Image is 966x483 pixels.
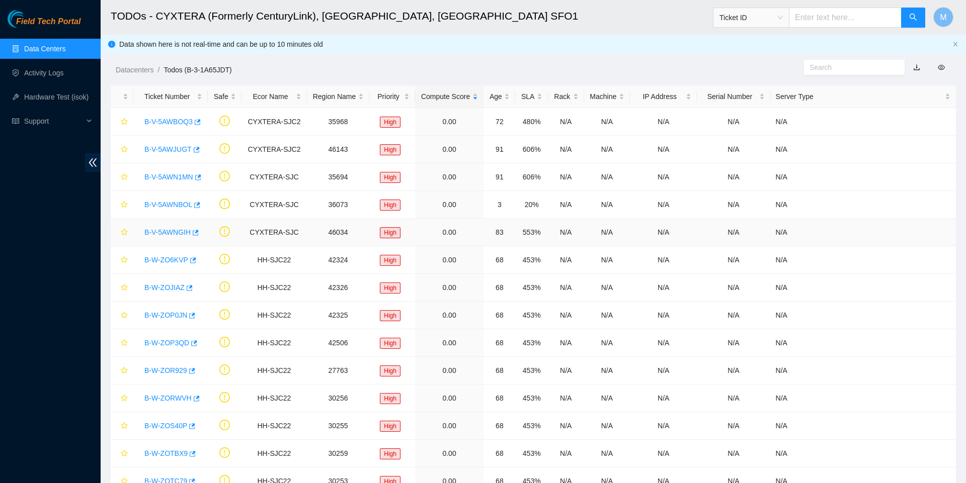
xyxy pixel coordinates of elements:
[415,412,484,440] td: 0.00
[630,136,697,163] td: N/A
[307,274,370,302] td: 42326
[719,10,783,25] span: Ticket ID
[630,302,697,329] td: N/A
[219,309,230,320] span: exclamation-circle
[24,111,84,131] span: Support
[548,108,584,136] td: N/A
[116,66,153,74] a: Datacenters
[940,11,946,24] span: M
[415,108,484,136] td: 0.00
[584,191,630,219] td: N/A
[157,66,159,74] span: /
[415,274,484,302] td: 0.00
[242,302,306,329] td: HH-SJC22
[380,144,400,155] span: High
[584,440,630,467] td: N/A
[415,302,484,329] td: 0.00
[121,146,128,154] span: star
[242,384,306,412] td: HH-SJC22
[307,136,370,163] td: 46143
[697,246,770,274] td: N/A
[380,338,400,349] span: High
[515,219,548,246] td: 553%
[116,279,128,296] button: star
[770,384,956,412] td: N/A
[630,219,697,246] td: N/A
[484,108,515,136] td: 72
[548,384,584,412] td: N/A
[116,362,128,378] button: star
[242,357,306,384] td: HH-SJC22
[415,191,484,219] td: 0.00
[484,329,515,357] td: 68
[307,357,370,384] td: 27763
[121,229,128,237] span: star
[484,384,515,412] td: 68
[144,366,187,374] a: B-W-ZOR929
[630,357,697,384] td: N/A
[697,274,770,302] td: N/A
[770,163,956,191] td: N/A
[584,384,630,412] td: N/A
[164,66,231,74] a: Todos (B-3-1A65JDT)
[219,116,230,126] span: exclamation-circle
[144,256,188,264] a: B-W-ZO6KVP
[307,384,370,412] td: 30256
[121,339,128,347] span: star
[219,420,230,430] span: exclamation-circle
[697,412,770,440] td: N/A
[901,8,925,28] button: search
[548,329,584,357] td: N/A
[121,312,128,320] span: star
[121,118,128,126] span: star
[121,367,128,375] span: star
[630,274,697,302] td: N/A
[116,169,128,185] button: star
[548,357,584,384] td: N/A
[548,412,584,440] td: N/A
[219,281,230,292] span: exclamation-circle
[307,191,370,219] td: 36073
[121,173,128,181] span: star
[770,219,956,246] td: N/A
[515,357,548,384] td: 453%
[242,136,306,163] td: CYXTERA-SJC2
[144,173,193,181] a: B-V-5AWN1MN
[484,163,515,191] td: 91
[415,357,484,384] td: 0.00
[584,357,630,384] td: N/A
[584,412,630,440] td: N/A
[548,302,584,329] td: N/A
[515,329,548,357] td: 453%
[116,335,128,351] button: star
[380,282,400,294] span: High
[789,8,902,28] input: Enter text here...
[515,412,548,440] td: 453%
[484,357,515,384] td: 68
[630,191,697,219] td: N/A
[515,136,548,163] td: 606%
[515,302,548,329] td: 453%
[242,191,306,219] td: CYXTERA-SJC
[8,18,80,31] a: Akamai TechnologiesField Tech Portal
[697,440,770,467] td: N/A
[24,93,89,101] a: Hardware Test (isok)
[630,440,697,467] td: N/A
[242,219,306,246] td: CYXTERA-SJC
[484,302,515,329] td: 68
[144,145,192,153] a: B-V-5AWJUGT
[584,274,630,302] td: N/A
[380,200,400,211] span: High
[380,172,400,183] span: High
[584,163,630,191] td: N/A
[116,390,128,406] button: star
[144,422,187,430] a: B-W-ZOS40P
[12,118,19,125] span: read
[484,191,515,219] td: 3
[810,62,891,73] input: Search
[121,422,128,430] span: star
[307,440,370,467] td: 30259
[548,246,584,274] td: N/A
[121,284,128,292] span: star
[380,117,400,128] span: High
